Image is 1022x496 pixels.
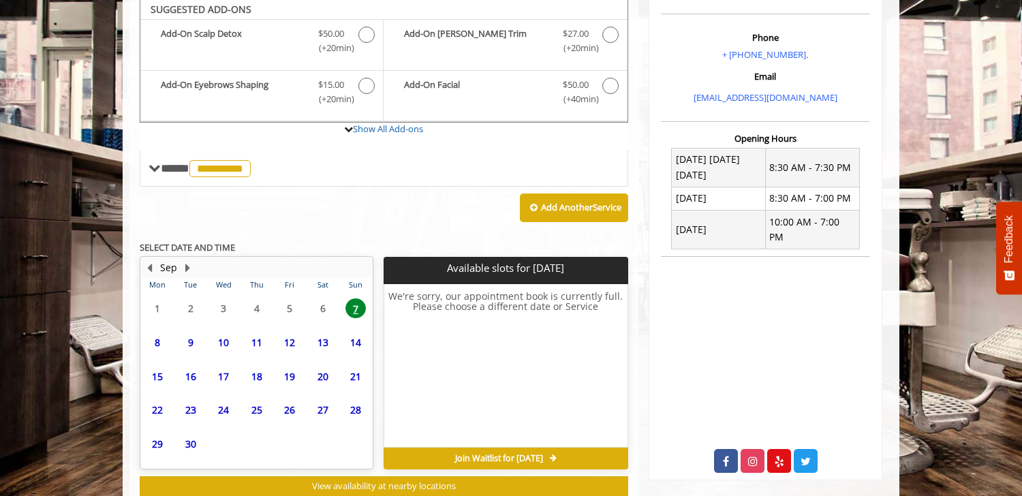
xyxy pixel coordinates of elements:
td: Select day29 [141,427,174,461]
span: (+40min ) [555,92,595,106]
span: 10 [213,332,234,352]
td: Select day27 [306,393,339,427]
td: [DATE] [672,211,766,249]
td: Select day8 [141,326,174,360]
a: + [PHONE_NUMBER]. [722,48,808,61]
span: 16 [181,367,201,386]
a: [EMAIL_ADDRESS][DOMAIN_NAME] [694,91,837,104]
td: Select day14 [339,326,373,360]
h6: We're sorry, our appointment book is currently full. Please choose a different date or Service [384,291,627,442]
span: 8 [147,332,168,352]
button: View availability at nearby locations [140,476,628,496]
span: 14 [345,332,366,352]
span: 29 [147,434,168,454]
button: Add AnotherService [520,193,628,222]
span: 7 [345,298,366,318]
span: 20 [313,367,333,386]
td: Select day28 [339,393,373,427]
b: Add Another Service [541,201,621,213]
span: 22 [147,400,168,420]
span: (+20min ) [555,41,595,55]
td: Select day23 [174,393,206,427]
p: Available slots for [DATE] [389,262,622,274]
span: 27 [313,400,333,420]
b: Add-On Facial [404,78,548,106]
span: $15.00 [318,78,344,92]
button: Sep [160,260,177,275]
td: Select day26 [273,393,306,427]
span: Feedback [1003,215,1015,263]
span: Join Waitlist for [DATE] [455,453,543,464]
span: 26 [279,400,300,420]
button: Feedback - Show survey [996,202,1022,294]
td: Select day10 [207,326,240,360]
td: 8:30 AM - 7:30 PM [765,148,859,187]
button: Next Month [182,260,193,275]
td: Select day24 [207,393,240,427]
b: Add-On [PERSON_NAME] Trim [404,27,548,55]
td: Select day20 [306,359,339,393]
span: 25 [247,400,267,420]
span: $50.00 [318,27,344,41]
b: Add-On Eyebrows Shaping [161,78,305,106]
td: Select day25 [240,393,273,427]
span: 24 [213,400,234,420]
label: Add-On Scalp Detox [147,27,376,59]
label: Add-On Beard Trim [390,27,620,59]
span: 28 [345,400,366,420]
span: $27.00 [563,27,589,41]
td: Select day30 [174,427,206,461]
span: 17 [213,367,234,386]
th: Sun [339,278,373,292]
td: Select day12 [273,326,306,360]
span: (+20min ) [311,41,352,55]
span: 15 [147,367,168,386]
td: Select day22 [141,393,174,427]
th: Tue [174,278,206,292]
h3: Opening Hours [661,134,870,143]
td: Select day9 [174,326,206,360]
td: 10:00 AM - 7:00 PM [765,211,859,249]
label: Add-On Facial [390,78,620,110]
span: 12 [279,332,300,352]
td: Select day15 [141,359,174,393]
td: Select day21 [339,359,373,393]
span: 18 [247,367,267,386]
h3: Phone [664,33,867,42]
h3: Email [664,72,867,81]
th: Sat [306,278,339,292]
td: [DATE] [672,187,766,210]
td: Select day17 [207,359,240,393]
span: 9 [181,332,201,352]
td: Select day19 [273,359,306,393]
a: Show All Add-ons [353,123,423,135]
b: SELECT DATE AND TIME [140,241,235,253]
b: SUGGESTED ADD-ONS [151,3,251,16]
td: Select day13 [306,326,339,360]
th: Wed [207,278,240,292]
span: 30 [181,434,201,454]
td: Select day11 [240,326,273,360]
span: $50.00 [563,78,589,92]
td: 8:30 AM - 7:00 PM [765,187,859,210]
td: [DATE] [DATE] [DATE] [672,148,766,187]
span: View availability at nearby locations [312,480,456,492]
th: Fri [273,278,306,292]
span: 21 [345,367,366,386]
span: (+20min ) [311,92,352,106]
label: Add-On Eyebrows Shaping [147,78,376,110]
td: Select day16 [174,359,206,393]
span: 23 [181,400,201,420]
th: Thu [240,278,273,292]
button: Previous Month [144,260,155,275]
span: 13 [313,332,333,352]
th: Mon [141,278,174,292]
span: 19 [279,367,300,386]
span: 11 [247,332,267,352]
td: Select day18 [240,359,273,393]
b: Add-On Scalp Detox [161,27,305,55]
td: Select day7 [339,292,373,326]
